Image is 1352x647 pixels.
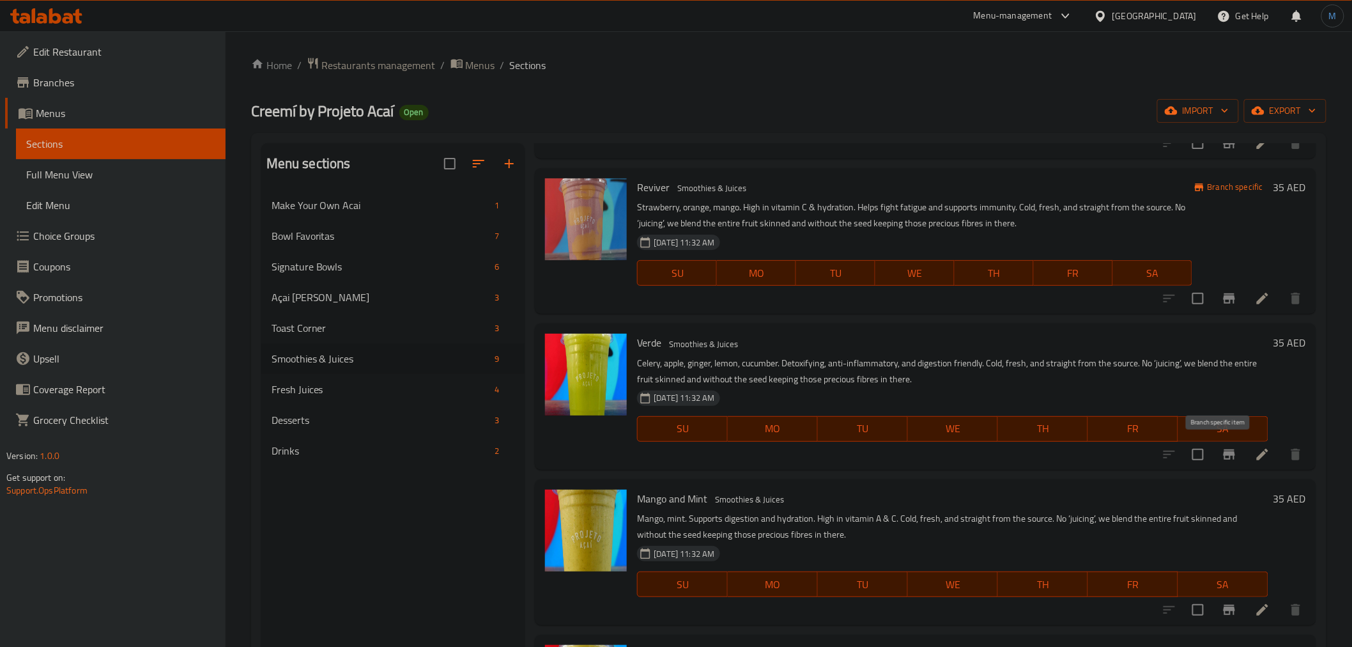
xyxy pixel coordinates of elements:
[1093,419,1173,438] span: FR
[545,178,627,260] img: Reviver
[1093,575,1173,594] span: FR
[5,221,226,251] a: Choice Groups
[489,322,504,334] span: 3
[266,154,351,173] h2: Menu sections
[1113,260,1192,286] button: SA
[545,490,627,572] img: Mango and Mint
[672,181,751,196] span: Smoothies & Juices
[637,333,661,352] span: Verde
[1034,260,1113,286] button: FR
[33,75,215,90] span: Branches
[5,313,226,343] a: Menu disclaimer
[1003,419,1083,438] span: TH
[272,320,490,336] span: Toast Corner
[1202,181,1268,193] span: Branch specific
[1214,595,1245,625] button: Branch-specific-item
[272,198,490,213] span: Make Your Own Acai
[955,260,1034,286] button: TH
[908,572,998,597] button: WE
[1178,572,1268,597] button: SA
[1255,447,1270,462] a: Edit menu item
[1255,136,1270,151] a: Edit menu item
[960,264,1029,283] span: TH
[643,419,723,438] span: SU
[637,355,1268,387] p: Celery, apple, ginger, lemon, cucumber. Detoxifying, anti-inflammatory, and digestion friendly. C...
[1178,416,1268,442] button: SA
[664,337,743,352] span: Smoothies & Juices
[1088,416,1178,442] button: FR
[637,416,728,442] button: SU
[489,261,504,273] span: 6
[261,313,525,343] div: Toast Corner3
[1280,128,1311,159] button: delete
[1088,572,1178,597] button: FR
[1273,334,1306,352] h6: 35 AED
[6,448,38,464] span: Version:
[1167,103,1229,119] span: import
[733,419,813,438] span: MO
[1118,264,1187,283] span: SA
[801,264,870,283] span: TU
[796,260,875,286] button: TU
[6,482,88,499] a: Support.OpsPlatform
[272,351,490,366] span: Smoothies & Juices
[1280,595,1311,625] button: delete
[26,167,215,182] span: Full Menu View
[823,575,903,594] span: TU
[5,374,226,405] a: Coverage Report
[637,572,728,597] button: SU
[913,575,993,594] span: WE
[637,260,717,286] button: SU
[261,405,525,435] div: Desserts3
[728,572,818,597] button: MO
[272,443,490,458] div: Drinks
[5,405,226,435] a: Grocery Checklist
[1185,441,1211,468] span: Select to update
[40,448,59,464] span: 1.0.0
[33,228,215,244] span: Choice Groups
[5,251,226,282] a: Coupons
[913,419,993,438] span: WE
[1255,602,1270,618] a: Edit menu item
[649,237,719,249] span: [DATE] 11:32 AM
[710,492,789,507] span: Smoothies & Juices
[251,97,394,125] span: Creemí by Projeto Acaí
[5,98,226,129] a: Menus
[500,58,505,73] li: /
[261,343,525,374] div: Smoothies & Juices9
[733,575,813,594] span: MO
[16,159,226,190] a: Full Menu View
[489,414,504,426] span: 3
[722,264,791,283] span: MO
[307,57,436,74] a: Restaurants management
[1273,178,1306,196] h6: 35 AED
[261,221,525,251] div: Bowl Favoritas7
[450,57,495,74] a: Menus
[643,264,712,283] span: SU
[6,469,65,486] span: Get support on:
[272,290,490,305] span: Açai [PERSON_NAME]
[489,259,504,274] div: items
[399,107,429,118] span: Open
[297,58,302,73] li: /
[1039,264,1108,283] span: FR
[489,198,504,213] div: items
[261,374,525,405] div: Fresh Juices4
[489,230,504,242] span: 7
[26,198,215,213] span: Edit Menu
[489,443,504,458] div: items
[272,259,490,274] span: Signature Bowls
[510,58,546,73] span: Sections
[16,129,226,159] a: Sections
[436,150,463,177] span: Select all sections
[261,435,525,466] div: Drinks2
[823,419,903,438] span: TU
[33,412,215,428] span: Grocery Checklist
[26,136,215,152] span: Sections
[5,36,226,67] a: Edit Restaurant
